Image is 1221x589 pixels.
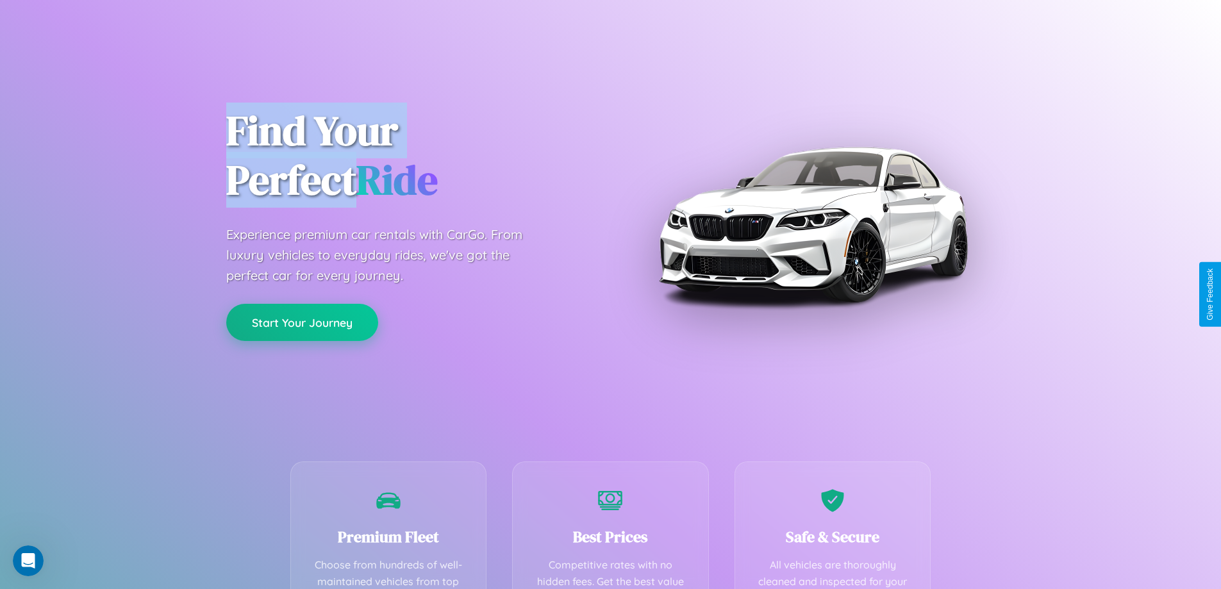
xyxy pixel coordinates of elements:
h3: Best Prices [532,526,689,547]
div: Give Feedback [1206,269,1215,320]
iframe: Intercom live chat [13,545,44,576]
img: Premium BMW car rental vehicle [652,64,973,385]
p: Experience premium car rentals with CarGo. From luxury vehicles to everyday rides, we've got the ... [226,224,547,286]
span: Ride [356,152,438,208]
button: Start Your Journey [226,304,378,341]
h3: Premium Fleet [310,526,467,547]
h3: Safe & Secure [754,526,911,547]
h1: Find Your Perfect [226,106,592,205]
